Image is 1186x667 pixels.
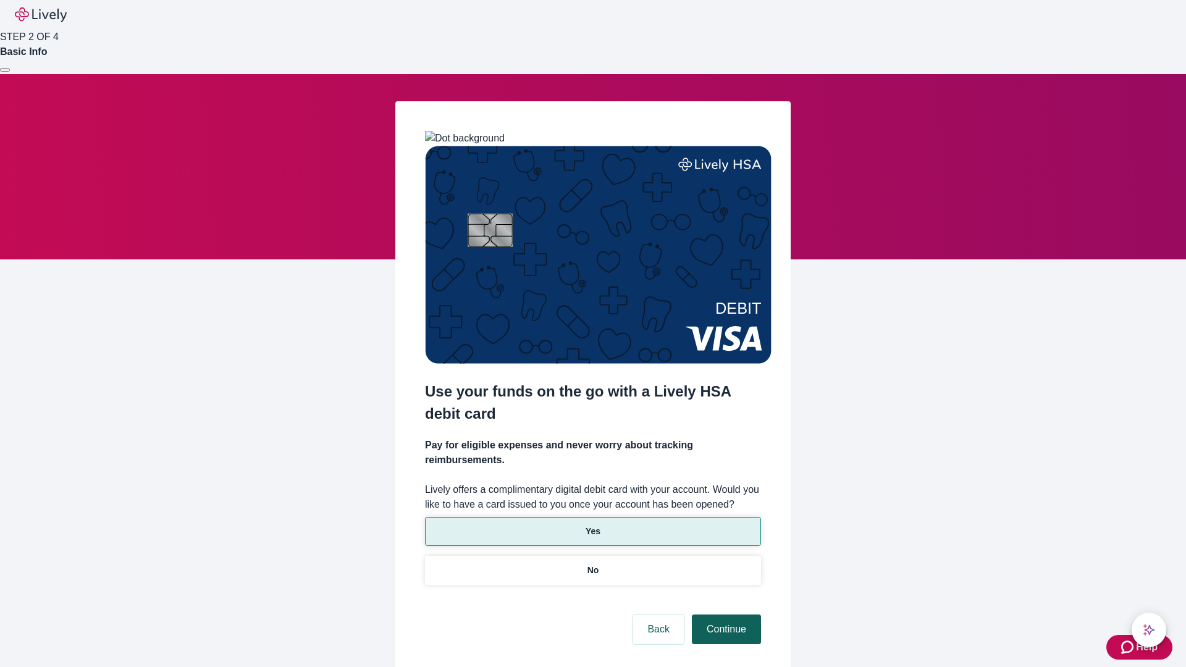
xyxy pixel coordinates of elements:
h2: Use your funds on the go with a Lively HSA debit card [425,380,761,425]
svg: Zendesk support icon [1121,640,1136,655]
img: Dot background [425,131,505,146]
label: Lively offers a complimentary digital debit card with your account. Would you like to have a card... [425,482,761,512]
p: Yes [586,525,600,538]
span: Help [1136,640,1158,655]
p: No [587,564,599,577]
button: chat [1132,613,1166,647]
img: Lively [15,7,67,22]
button: Yes [425,517,761,546]
button: Back [633,615,684,644]
svg: Lively AI Assistant [1143,624,1155,636]
img: Debit card [425,146,772,364]
button: No [425,556,761,585]
button: Continue [692,615,761,644]
button: Zendesk support iconHelp [1106,635,1172,660]
h4: Pay for eligible expenses and never worry about tracking reimbursements. [425,438,761,468]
